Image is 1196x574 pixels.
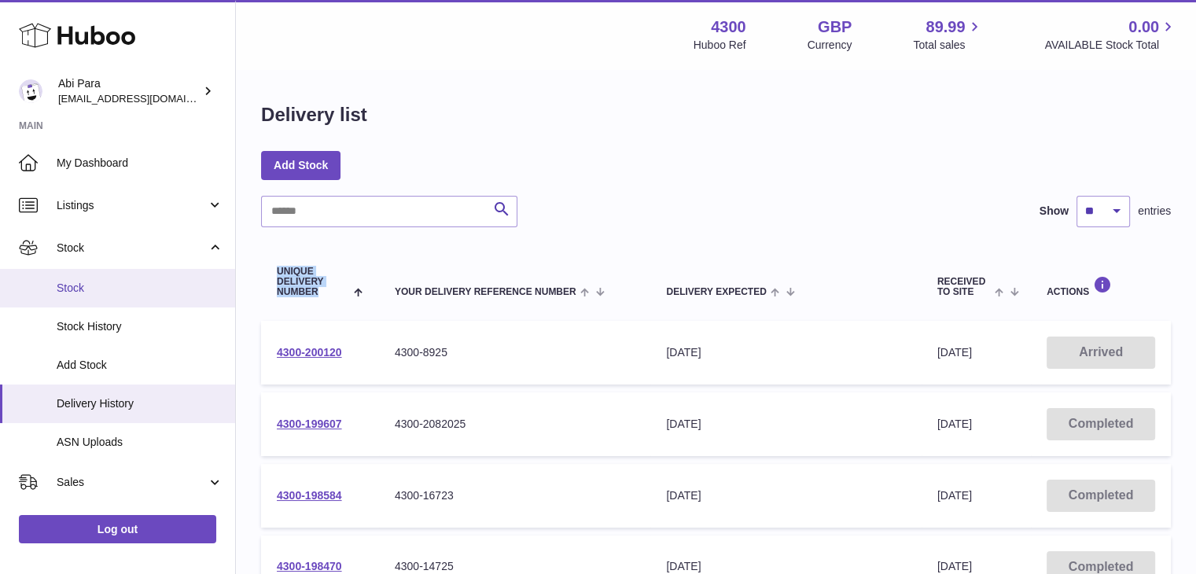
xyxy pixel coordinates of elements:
[57,281,223,296] span: Stock
[666,417,905,432] div: [DATE]
[937,560,972,572] span: [DATE]
[1138,204,1171,219] span: entries
[277,346,342,359] a: 4300-200120
[666,345,905,360] div: [DATE]
[277,489,342,502] a: 4300-198584
[57,435,223,450] span: ASN Uploads
[926,17,965,38] span: 89.99
[277,560,342,572] a: 4300-198470
[937,489,972,502] span: [DATE]
[19,515,216,543] a: Log out
[913,38,983,53] span: Total sales
[277,267,350,298] span: Unique Delivery Number
[395,287,576,297] span: Your Delivery Reference Number
[57,319,223,334] span: Stock History
[58,76,200,106] div: Abi Para
[395,559,635,574] div: 4300-14725
[711,17,746,38] strong: 4300
[395,417,635,432] div: 4300-2082025
[277,418,342,430] a: 4300-199607
[666,559,905,574] div: [DATE]
[19,79,42,103] img: Abi@mifo.co.uk
[937,418,972,430] span: [DATE]
[57,396,223,411] span: Delivery History
[58,92,231,105] span: [EMAIL_ADDRESS][DOMAIN_NAME]
[1044,38,1177,53] span: AVAILABLE Stock Total
[57,475,207,490] span: Sales
[666,488,905,503] div: [DATE]
[694,38,746,53] div: Huboo Ref
[1044,17,1177,53] a: 0.00 AVAILABLE Stock Total
[808,38,852,53] div: Currency
[395,345,635,360] div: 4300-8925
[937,346,972,359] span: [DATE]
[818,17,852,38] strong: GBP
[1040,204,1069,219] label: Show
[57,198,207,213] span: Listings
[1047,276,1155,297] div: Actions
[57,156,223,171] span: My Dashboard
[937,277,991,297] span: Received to Site
[57,358,223,373] span: Add Stock
[395,488,635,503] div: 4300-16723
[57,241,207,256] span: Stock
[261,102,367,127] h1: Delivery list
[261,151,340,179] a: Add Stock
[913,17,983,53] a: 89.99 Total sales
[666,287,766,297] span: Delivery Expected
[1128,17,1159,38] span: 0.00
